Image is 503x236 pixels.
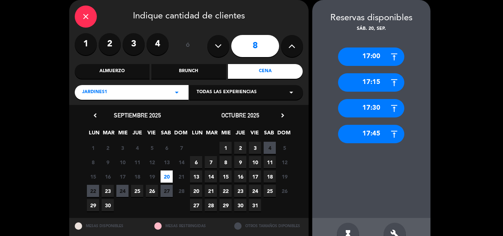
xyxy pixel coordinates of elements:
[190,156,202,168] span: 6
[147,33,169,55] label: 4
[229,218,309,234] div: OTROS TAMAÑOS DIPONIBLES
[234,128,246,141] span: JUE
[249,156,261,168] span: 10
[264,156,276,168] span: 11
[87,142,99,154] span: 1
[146,142,158,154] span: 5
[205,128,218,141] span: MAR
[176,33,200,59] div: ó
[205,156,217,168] span: 7
[99,33,121,55] label: 2
[131,142,143,154] span: 4
[131,185,143,197] span: 25
[131,170,143,183] span: 18
[174,128,186,141] span: DOM
[197,89,257,96] span: Todas las experiencias
[161,156,173,168] span: 13
[102,142,114,154] span: 2
[151,64,226,79] div: Brunch
[161,142,173,154] span: 6
[87,185,99,197] span: 22
[88,128,100,141] span: LUN
[312,11,430,25] div: Reservas disponibles
[205,170,217,183] span: 14
[278,170,291,183] span: 19
[87,156,99,168] span: 8
[102,185,114,197] span: 23
[205,185,217,197] span: 21
[287,88,296,97] i: arrow_drop_down
[123,33,145,55] label: 3
[264,170,276,183] span: 18
[264,185,276,197] span: 25
[190,185,202,197] span: 20
[338,47,404,66] div: 17:00
[263,128,275,141] span: SAB
[234,185,246,197] span: 23
[249,142,261,154] span: 3
[175,156,187,168] span: 14
[190,199,202,211] span: 27
[190,170,202,183] span: 13
[277,128,289,141] span: DOM
[249,185,261,197] span: 24
[75,6,303,28] div: Indique cantidad de clientes
[146,185,158,197] span: 26
[69,218,149,234] div: MESAS DISPONIBLES
[234,142,246,154] span: 2
[161,170,173,183] span: 20
[131,156,143,168] span: 11
[205,199,217,211] span: 28
[146,156,158,168] span: 12
[338,73,404,92] div: 17:15
[228,64,303,79] div: Cena
[116,170,129,183] span: 17
[146,170,158,183] span: 19
[172,88,181,97] i: arrow_drop_down
[87,170,99,183] span: 15
[219,156,232,168] span: 8
[234,199,246,211] span: 30
[312,25,430,33] div: sáb. 20, sep.
[160,128,172,141] span: SAB
[82,89,107,96] span: Jardines1
[264,142,276,154] span: 4
[249,128,261,141] span: VIE
[102,128,115,141] span: MAR
[149,218,229,234] div: MESAS RESTRINGIDAS
[116,142,129,154] span: 3
[161,185,173,197] span: 27
[102,170,114,183] span: 16
[117,128,129,141] span: MIE
[191,128,203,141] span: LUN
[220,128,232,141] span: MIE
[234,156,246,168] span: 9
[116,156,129,168] span: 10
[75,33,97,55] label: 1
[145,128,158,141] span: VIE
[87,199,99,211] span: 29
[279,112,286,119] i: chevron_right
[91,112,99,119] i: chevron_left
[175,170,187,183] span: 21
[278,185,291,197] span: 26
[278,142,291,154] span: 5
[114,112,161,119] span: septiembre 2025
[175,142,187,154] span: 7
[102,156,114,168] span: 9
[249,170,261,183] span: 17
[116,185,129,197] span: 24
[219,170,232,183] span: 15
[234,170,246,183] span: 16
[219,142,232,154] span: 1
[221,112,259,119] span: octubre 2025
[278,156,291,168] span: 12
[219,185,232,197] span: 22
[249,199,261,211] span: 31
[102,199,114,211] span: 30
[338,99,404,117] div: 17:30
[131,128,143,141] span: JUE
[219,199,232,211] span: 29
[75,64,150,79] div: Almuerzo
[175,185,187,197] span: 28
